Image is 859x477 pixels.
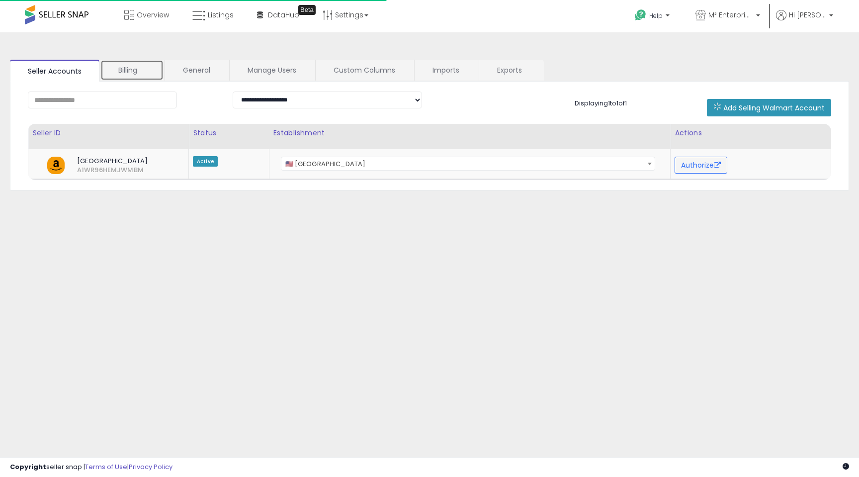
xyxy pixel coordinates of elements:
[85,462,127,472] a: Terms of Use
[193,156,218,167] span: Active
[723,103,825,113] span: Add Selling Walmart Account
[193,128,265,138] div: Status
[281,157,656,171] span: 🇺🇸 United States
[298,5,316,15] div: Tooltip anchor
[789,10,826,20] span: Hi [PERSON_NAME]
[230,60,314,81] a: Manage Users
[627,1,680,32] a: Help
[137,10,169,20] span: Overview
[129,462,172,472] a: Privacy Policy
[675,157,727,174] button: Authorize
[479,60,543,81] a: Exports
[675,128,827,138] div: Actions
[10,60,99,82] a: Seller Accounts
[10,462,46,472] strong: Copyright
[776,10,833,32] a: Hi [PERSON_NAME]
[316,60,413,81] a: Custom Columns
[281,157,655,171] span: 🇺🇸 United States
[273,128,667,138] div: Establishment
[70,166,86,175] span: A1WR96HEMJWMBM
[649,11,663,20] span: Help
[268,10,299,20] span: DataHub
[10,463,172,472] div: seller snap | |
[47,157,65,174] img: amazon.png
[208,10,234,20] span: Listings
[100,60,164,81] a: Billing
[32,128,184,138] div: Seller ID
[634,9,647,21] i: Get Help
[575,98,627,108] span: Displaying 1 to 1 of 1
[165,60,228,81] a: General
[415,60,478,81] a: Imports
[70,157,166,166] span: [GEOGRAPHIC_DATA]
[707,99,831,116] button: Add Selling Walmart Account
[708,10,753,20] span: M² Enterprises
